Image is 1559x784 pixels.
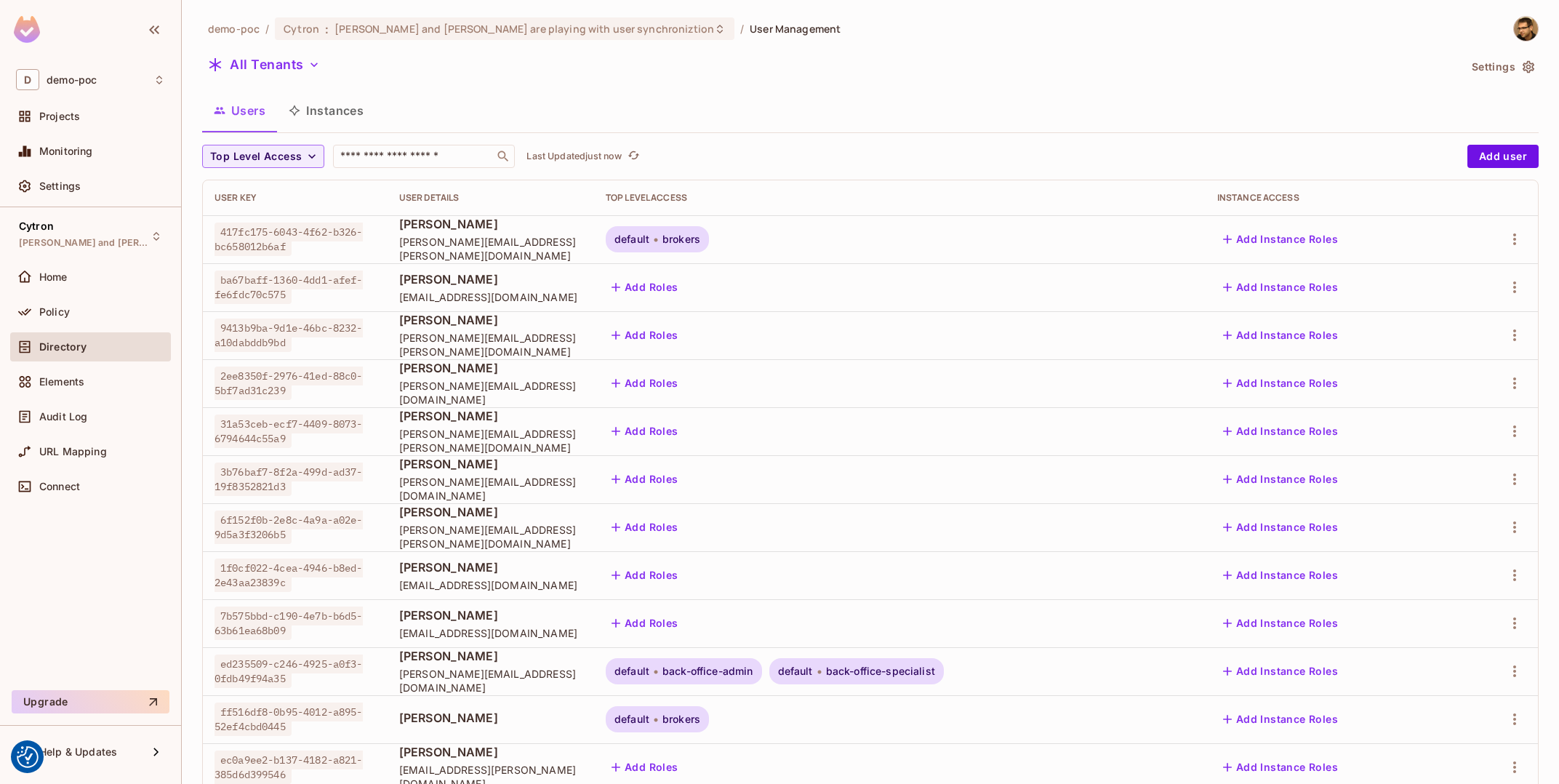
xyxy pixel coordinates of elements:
[399,235,582,263] span: [PERSON_NAME][EMAIL_ADDRESS][PERSON_NAME][DOMAIN_NAME]
[606,420,684,443] button: Add Roles
[399,648,582,664] span: [PERSON_NAME]
[202,53,326,76] button: All Tenants
[215,511,363,544] span: 6f152f0b-2e8c-4a9a-a02e-9d5a3f3206b5
[215,223,363,256] span: 417fc175-6043-4f62-b326-bc658012b6af
[1217,372,1344,395] button: Add Instance Roles
[399,192,582,204] div: User Details
[662,713,700,725] span: brokers
[215,655,363,688] span: ed235509-c246-4925-a0f3-0fdb49f94a35
[606,372,684,395] button: Add Roles
[778,665,813,677] span: default
[39,446,107,457] span: URL Mapping
[1514,17,1538,41] img: Tomáš Jelínek
[215,463,363,496] span: 3b76baf7-8f2a-499d-ad37-19f8352821d3
[277,92,375,129] button: Instances
[1217,468,1344,491] button: Add Instance Roles
[47,74,97,86] span: Workspace: demo-poc
[606,756,684,779] button: Add Roles
[399,523,582,551] span: [PERSON_NAME][EMAIL_ADDRESS][PERSON_NAME][DOMAIN_NAME]
[12,690,169,713] button: Upgrade
[215,559,363,592] span: 1f0cf022-4cea-4946-b8ed-2e43aa23839c
[17,746,39,768] button: Consent Preferences
[606,564,684,587] button: Add Roles
[215,607,363,640] span: 7b575bbd-c190-4e7b-b6d5-63b61ea68b09
[399,710,582,726] span: [PERSON_NAME]
[662,665,753,677] span: back-office-admin
[399,216,582,232] span: [PERSON_NAME]
[215,192,376,204] div: User Key
[324,23,329,35] span: :
[1217,564,1344,587] button: Add Instance Roles
[39,411,87,423] span: Audit Log
[39,341,87,353] span: Directory
[210,148,302,166] span: Top Level Access
[202,145,324,168] button: Top Level Access
[399,331,582,359] span: [PERSON_NAME][EMAIL_ADDRESS][PERSON_NAME][DOMAIN_NAME]
[1217,660,1344,683] button: Add Instance Roles
[399,271,582,287] span: [PERSON_NAME]
[39,271,68,283] span: Home
[215,415,363,448] span: 31a53ceb-ecf7-4409-8073-6794644c55a9
[1217,228,1344,251] button: Add Instance Roles
[39,306,70,318] span: Policy
[399,744,582,760] span: [PERSON_NAME]
[606,192,1194,204] div: Top Level Access
[39,145,93,157] span: Monitoring
[1217,420,1344,443] button: Add Instance Roles
[750,22,841,36] span: User Management
[215,271,363,304] span: ba67baff-1360-4dd1-afef-fe6fdc70c575
[740,22,744,36] li: /
[215,703,363,736] span: ff516df8-0b95-4012-a895-52ef4cbd0445
[1217,612,1344,635] button: Add Instance Roles
[399,312,582,328] span: [PERSON_NAME]
[19,220,54,232] span: Cytron
[19,237,150,249] span: [PERSON_NAME] and [PERSON_NAME] are playing with user synchroniztion
[606,324,684,347] button: Add Roles
[526,151,622,162] p: Last Updated just now
[39,746,117,758] span: Help & Updates
[334,22,714,36] span: [PERSON_NAME] and [PERSON_NAME] are playing with user synchroniztion
[39,376,84,388] span: Elements
[399,379,582,407] span: [PERSON_NAME][EMAIL_ADDRESS][DOMAIN_NAME]
[14,16,40,43] img: SReyMgAAAABJRU5ErkJggg==
[826,665,935,677] span: back-office-specialist
[614,713,649,725] span: default
[39,111,80,122] span: Projects
[1217,192,1448,204] div: Instance Access
[1217,276,1344,299] button: Add Instance Roles
[1466,55,1539,79] button: Settings
[399,290,582,304] span: [EMAIL_ADDRESS][DOMAIN_NAME]
[662,233,700,245] span: brokers
[215,751,363,784] span: ec0a9ee2-b137-4182-a821-385d6d399546
[606,516,684,539] button: Add Roles
[399,626,582,640] span: [EMAIL_ADDRESS][DOMAIN_NAME]
[399,607,582,623] span: [PERSON_NAME]
[265,22,269,36] li: /
[628,149,640,164] span: refresh
[284,22,319,36] span: Cytron
[202,92,277,129] button: Users
[39,180,81,192] span: Settings
[39,481,80,492] span: Connect
[399,578,582,592] span: [EMAIL_ADDRESS][DOMAIN_NAME]
[399,360,582,376] span: [PERSON_NAME]
[399,408,582,424] span: [PERSON_NAME]
[625,148,642,165] button: refresh
[606,276,684,299] button: Add Roles
[606,612,684,635] button: Add Roles
[1217,516,1344,539] button: Add Instance Roles
[399,427,582,455] span: [PERSON_NAME][EMAIL_ADDRESS][PERSON_NAME][DOMAIN_NAME]
[215,319,363,352] span: 9413b9ba-9d1e-46bc-8232-a10dabddb9bd
[1217,756,1344,779] button: Add Instance Roles
[399,456,582,472] span: [PERSON_NAME]
[215,367,363,400] span: 2ee8350f-2976-41ed-88c0-5bf7ad31c239
[614,233,649,245] span: default
[399,667,582,695] span: [PERSON_NAME][EMAIL_ADDRESS][DOMAIN_NAME]
[399,475,582,503] span: [PERSON_NAME][EMAIL_ADDRESS][DOMAIN_NAME]
[614,665,649,677] span: default
[1217,708,1344,731] button: Add Instance Roles
[399,559,582,575] span: [PERSON_NAME]
[399,504,582,520] span: [PERSON_NAME]
[606,468,684,491] button: Add Roles
[1217,324,1344,347] button: Add Instance Roles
